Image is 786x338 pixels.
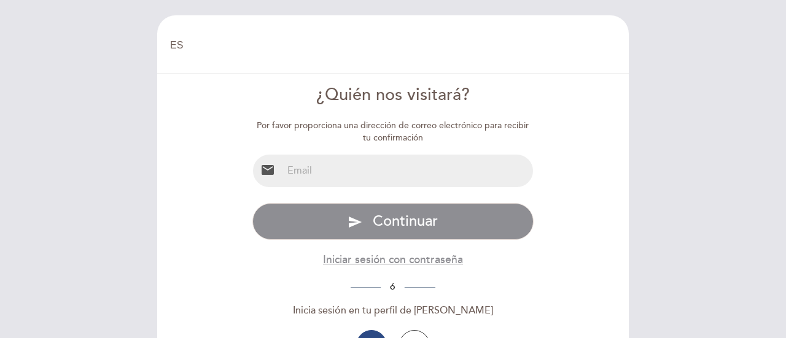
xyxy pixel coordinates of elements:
[252,203,534,240] button: send Continuar
[252,304,534,318] div: Inicia sesión en tu perfil de [PERSON_NAME]
[381,282,405,292] span: ó
[252,83,534,107] div: ¿Quién nos visitará?
[323,252,463,267] button: Iniciar sesión con contraseña
[373,212,438,230] span: Continuar
[282,155,534,187] input: Email
[348,215,362,229] i: send
[252,120,534,144] div: Por favor proporciona una dirección de correo electrónico para recibir tu confirmación
[260,163,275,177] i: email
